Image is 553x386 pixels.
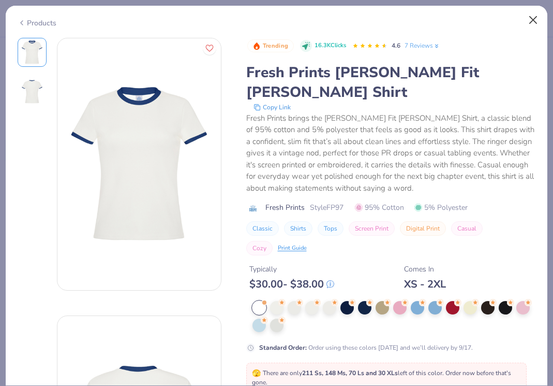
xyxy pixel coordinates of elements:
[310,202,343,213] span: Style FP97
[414,202,468,213] span: 5% Polyester
[203,41,216,55] button: Like
[263,43,288,49] span: Trending
[302,369,398,377] strong: 211 Ss, 148 Ms, 70 Ls and 30 XLs
[246,204,260,212] img: brand logo
[349,221,395,236] button: Screen Print
[252,368,261,378] span: 🫣
[246,63,536,102] div: Fresh Prints [PERSON_NAME] Fit [PERSON_NAME] Shirt
[318,221,343,236] button: Tops
[249,278,334,291] div: $ 30.00 - $ 38.00
[246,112,536,194] div: Fresh Prints brings the [PERSON_NAME] Fit [PERSON_NAME] Shirt, a classic blend of 95% cotton and ...
[259,344,307,352] strong: Standard Order :
[404,278,446,291] div: XS - 2XL
[252,42,261,50] img: Trending sort
[400,221,446,236] button: Digital Print
[57,82,221,246] img: Front
[265,202,305,213] span: Fresh Prints
[524,10,543,30] button: Close
[315,41,346,50] span: 16.3K Clicks
[246,241,273,255] button: Cozy
[20,79,44,104] img: Back
[18,18,56,28] div: Products
[246,221,279,236] button: Classic
[355,202,404,213] span: 95% Cotton
[404,264,446,275] div: Comes In
[247,39,294,53] button: Badge Button
[249,264,334,275] div: Typically
[405,41,440,50] a: 7 Reviews
[392,41,400,50] span: 4.6
[284,221,312,236] button: Shirts
[250,102,294,112] button: copy to clipboard
[259,343,473,352] div: Order using these colors [DATE] and we’ll delivery by 9/17.
[352,38,387,54] div: 4.6 Stars
[278,244,307,253] div: Print Guide
[20,40,44,65] img: Front
[451,221,483,236] button: Casual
